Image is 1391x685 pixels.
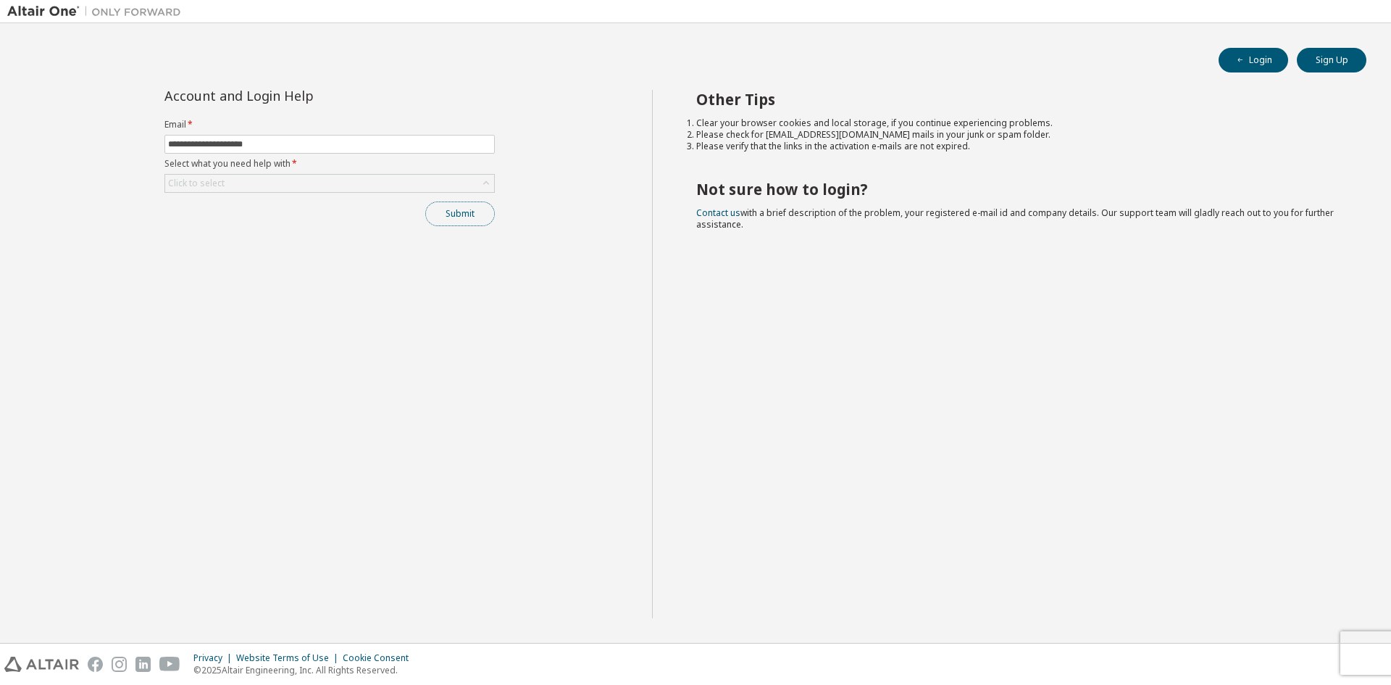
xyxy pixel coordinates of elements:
div: Click to select [168,178,225,189]
img: linkedin.svg [135,657,151,672]
li: Please check for [EMAIL_ADDRESS][DOMAIN_NAME] mails in your junk or spam folder. [696,129,1341,141]
img: facebook.svg [88,657,103,672]
h2: Other Tips [696,90,1341,109]
button: Sign Up [1297,48,1366,72]
button: Submit [425,202,495,226]
div: Website Terms of Use [236,652,343,664]
span: with a brief description of the problem, your registered e-mail id and company details. Our suppo... [696,207,1334,231]
a: Contact us [696,207,740,219]
img: Altair One [7,4,188,19]
img: altair_logo.svg [4,657,79,672]
div: Account and Login Help [164,90,429,101]
div: Privacy [193,652,236,664]
label: Select what you need help with [164,158,495,170]
div: Cookie Consent [343,652,417,664]
p: © 2025 Altair Engineering, Inc. All Rights Reserved. [193,664,417,676]
li: Clear your browser cookies and local storage, if you continue experiencing problems. [696,117,1341,129]
h2: Not sure how to login? [696,180,1341,199]
button: Login [1219,48,1288,72]
div: Click to select [165,175,494,192]
img: instagram.svg [112,657,127,672]
li: Please verify that the links in the activation e-mails are not expired. [696,141,1341,152]
label: Email [164,119,495,130]
img: youtube.svg [159,657,180,672]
